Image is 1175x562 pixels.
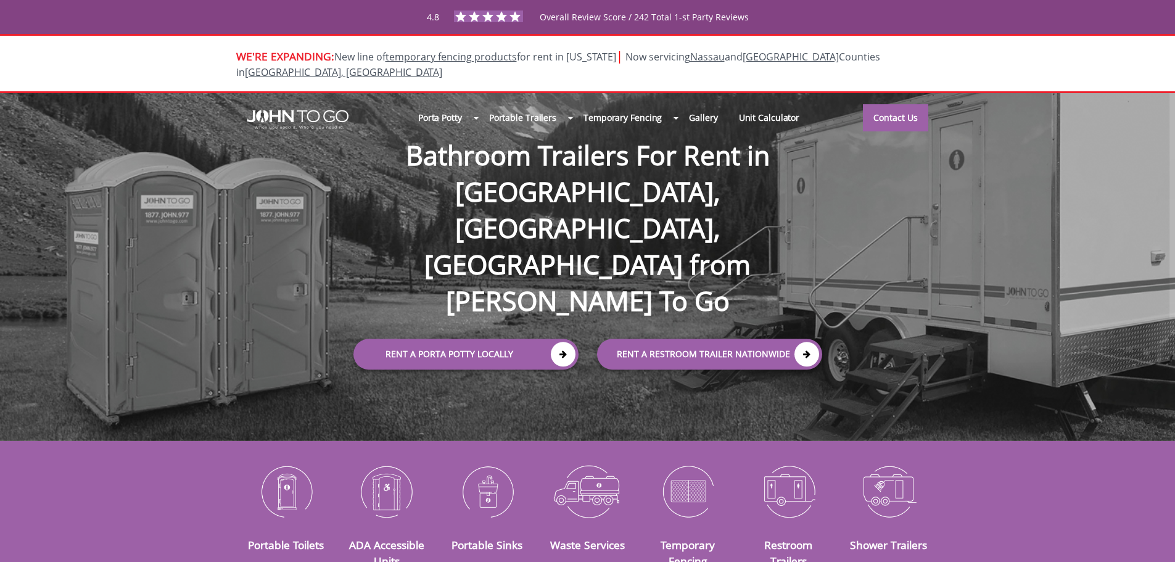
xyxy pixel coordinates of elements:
[408,104,472,131] a: Porta Potty
[427,11,439,23] span: 4.8
[546,459,629,523] img: Waste-Services-icon_N.png
[385,50,517,64] a: temporary fencing products
[863,104,928,131] a: Contact Us
[550,537,625,552] a: Waste Services
[850,537,927,552] a: Shower Trailers
[540,11,749,48] span: Overall Review Score / 242 Total 1-st Party Reviews
[245,459,328,523] img: Portable-Toilets-icon_N.png
[353,339,579,370] a: Rent a Porta Potty Locally
[728,104,810,131] a: Unit Calculator
[236,50,880,79] span: New line of for rent in [US_STATE]
[616,48,623,64] span: |
[597,339,822,370] a: rent a RESTROOM TRAILER Nationwide
[748,459,830,523] img: Restroom-Trailers-icon_N.png
[647,459,729,523] img: Temporary-Fencing-cion_N.png
[236,49,334,64] span: WE'RE EXPANDING:
[573,104,672,131] a: Temporary Fencing
[345,459,427,523] img: ADA-Accessible-Units-icon_N.png
[245,65,442,79] a: [GEOGRAPHIC_DATA], [GEOGRAPHIC_DATA]
[479,104,567,131] a: Portable Trailers
[678,104,728,131] a: Gallery
[446,459,528,523] img: Portable-Sinks-icon_N.png
[743,50,839,64] a: [GEOGRAPHIC_DATA]
[236,50,880,79] span: Now servicing and Counties in
[248,537,324,552] a: Portable Toilets
[451,537,522,552] a: Portable Sinks
[341,97,835,320] h1: Bathroom Trailers For Rent in [GEOGRAPHIC_DATA], [GEOGRAPHIC_DATA], [GEOGRAPHIC_DATA] from [PERSO...
[690,50,725,64] a: Nassau
[247,110,348,130] img: JOHN to go
[848,459,930,523] img: Shower-Trailers-icon_N.png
